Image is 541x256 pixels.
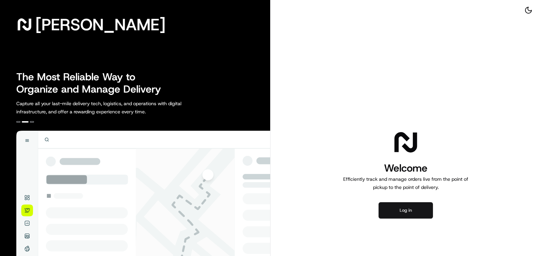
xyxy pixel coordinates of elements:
[341,161,471,175] h1: Welcome
[35,18,165,31] span: [PERSON_NAME]
[379,202,433,219] button: Log in
[16,71,169,95] h2: The Most Reliable Way to Organize and Manage Delivery
[16,99,212,116] p: Capture all your last-mile delivery tech, logistics, and operations with digital infrastructure, ...
[341,175,471,191] p: Efficiently track and manage orders live from the point of pickup to the point of delivery.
